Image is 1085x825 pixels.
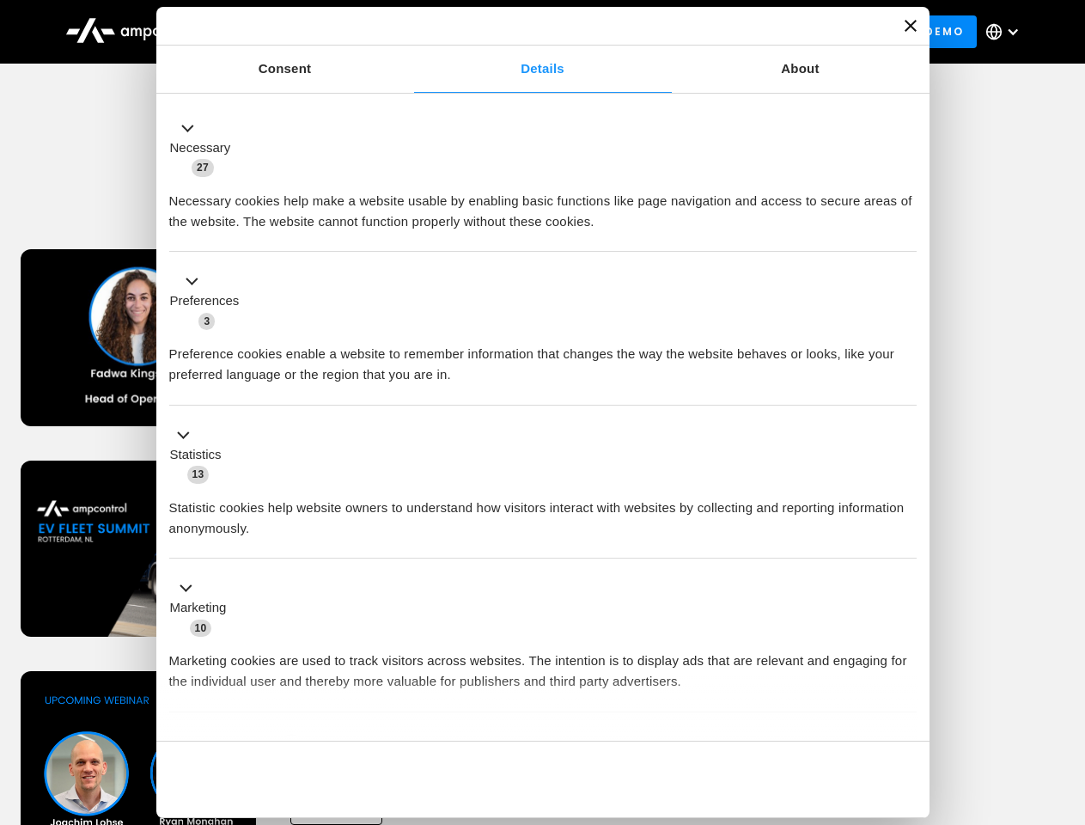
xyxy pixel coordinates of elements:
span: 10 [190,620,212,637]
label: Marketing [170,598,227,618]
div: Marketing cookies are used to track visitors across websites. The intention is to display ads tha... [169,638,917,692]
button: Close banner [905,20,917,32]
button: Statistics (13) [169,425,232,485]
button: Necessary (27) [169,118,241,178]
span: 13 [187,466,210,483]
span: 27 [192,159,214,176]
label: Statistics [170,445,222,465]
div: Preference cookies enable a website to remember information that changes the way the website beha... [169,331,917,385]
div: Necessary cookies help make a website usable by enabling basic functions like page navigation and... [169,178,917,232]
a: Consent [156,46,414,93]
label: Preferences [170,291,240,311]
a: Details [414,46,672,93]
button: Preferences (3) [169,272,250,332]
button: Okay [669,755,916,804]
div: Statistic cookies help website owners to understand how visitors interact with websites by collec... [169,485,917,539]
label: Necessary [170,138,231,158]
span: 3 [198,313,215,330]
button: Marketing (10) [169,578,237,639]
button: Unclassified (2) [169,731,310,753]
span: 2 [283,734,300,751]
a: About [672,46,930,93]
h1: Upcoming Webinars [21,174,1065,215]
